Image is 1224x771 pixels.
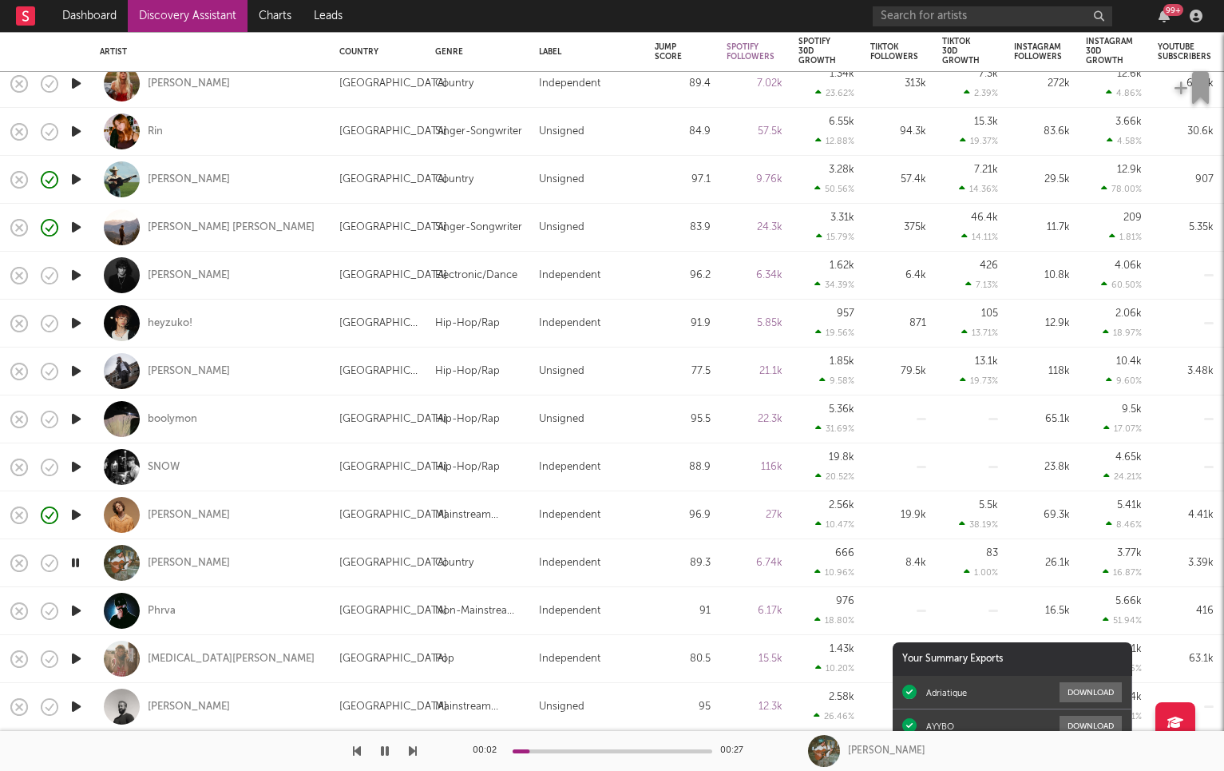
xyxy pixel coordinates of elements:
[1014,218,1070,237] div: 11.7k
[815,328,854,338] div: 19.56 %
[539,74,600,93] div: Independent
[1014,506,1070,525] div: 69.3k
[1158,122,1214,141] div: 30.6k
[1106,376,1142,386] div: 9.60 %
[960,136,998,146] div: 19.37 %
[539,458,600,477] div: Independent
[435,650,454,669] div: Pop
[435,506,523,525] div: Mainstream Electronic
[100,47,315,57] div: Artist
[1158,74,1214,93] div: 6.98k
[815,663,854,674] div: 10.20 %
[148,77,230,91] a: [PERSON_NAME]
[655,506,711,525] div: 96.9
[1159,10,1170,22] button: 99+
[1158,554,1214,573] div: 3.39k
[836,596,854,606] div: 976
[148,556,230,570] a: [PERSON_NAME]
[926,721,954,732] div: AYYBO
[539,506,600,525] div: Independent
[965,280,998,290] div: 7.13 %
[339,554,447,573] div: [GEOGRAPHIC_DATA]
[829,117,854,127] div: 6.55k
[655,697,711,717] div: 95
[1158,170,1214,189] div: 907
[981,308,998,319] div: 105
[870,362,926,381] div: 79.5k
[815,136,854,146] div: 12.88 %
[435,47,515,57] div: Genre
[1106,88,1142,98] div: 4.86 %
[1086,37,1133,66] div: Instagram 30D Growth
[1014,74,1070,93] div: 272k
[539,170,584,189] div: Unsigned
[1014,122,1070,141] div: 83.6k
[1103,567,1142,578] div: 16.87 %
[1115,308,1142,319] div: 2.06k
[655,170,711,189] div: 97.1
[1117,548,1142,558] div: 3.77k
[539,697,584,717] div: Unsigned
[979,500,998,511] div: 5.5k
[1158,218,1214,237] div: 5.35k
[148,364,230,379] a: [PERSON_NAME]
[816,232,854,242] div: 15.79 %
[655,74,711,93] div: 89.4
[870,650,926,669] div: 79.1k
[339,458,447,477] div: [GEOGRAPHIC_DATA]
[539,47,631,57] div: Label
[829,165,854,175] div: 3.28k
[148,268,230,283] div: [PERSON_NAME]
[829,404,854,415] div: 5.36k
[814,184,854,194] div: 50.56 %
[727,218,782,237] div: 24.3k
[727,697,782,717] div: 12.3k
[539,554,600,573] div: Independent
[339,170,447,189] div: [GEOGRAPHIC_DATA]
[837,308,854,319] div: 957
[339,362,419,381] div: [GEOGRAPHIC_DATA]
[148,700,230,714] div: [PERSON_NAME]
[974,117,998,127] div: 15.3k
[1123,213,1142,223] div: 209
[975,356,998,367] div: 13.1k
[848,744,925,758] div: [PERSON_NAME]
[1014,362,1070,381] div: 118k
[964,88,998,98] div: 2.39 %
[829,500,854,511] div: 2.56k
[815,519,854,530] div: 10.47 %
[814,567,854,578] div: 10.96 %
[727,362,782,381] div: 21.1k
[1109,232,1142,242] div: 1.81 %
[727,122,782,141] div: 57.5k
[1014,42,1062,62] div: Instagram Followers
[148,221,315,235] div: [PERSON_NAME] [PERSON_NAME]
[435,266,517,285] div: Electronic/Dance
[798,37,836,66] div: Spotify 30D Growth
[539,218,584,237] div: Unsigned
[1158,506,1214,525] div: 4.41k
[148,412,197,427] a: boolymon
[870,122,926,141] div: 94.3k
[339,410,447,429] div: [GEOGRAPHIC_DATA]
[148,604,176,618] a: Phrva
[1103,423,1142,434] div: 17.07 %
[1115,452,1142,463] div: 4.65k
[1158,42,1211,62] div: YouTube Subscribers
[1014,602,1070,621] div: 16.5k
[339,697,447,717] div: [GEOGRAPHIC_DATA]
[1115,260,1142,271] div: 4.06k
[339,506,447,525] div: [GEOGRAPHIC_DATA]
[727,410,782,429] div: 22.3k
[339,602,447,621] div: [GEOGRAPHIC_DATA]
[926,687,967,698] div: Adriatique
[870,42,918,62] div: Tiktok Followers
[148,508,230,523] div: [PERSON_NAME]
[1014,170,1070,189] div: 29.5k
[148,652,315,666] div: [MEDICAL_DATA][PERSON_NAME]
[830,69,854,79] div: 1.34k
[1103,615,1142,626] div: 51.94 %
[961,328,998,338] div: 13.71 %
[1014,458,1070,477] div: 23.8k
